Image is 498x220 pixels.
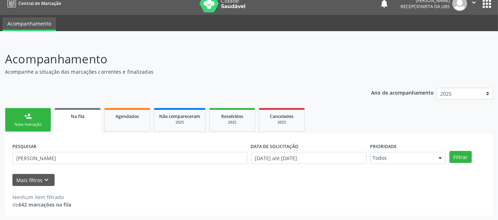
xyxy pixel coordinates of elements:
[18,0,61,6] span: Central de Marcação
[251,141,299,152] label: DATA DE SOLICITAÇÃO
[5,50,347,68] p: Acompanhamento
[270,113,294,119] span: Cancelados
[251,152,366,164] input: Selecione um intervalo
[159,113,200,119] span: Não compareceram
[5,68,347,75] p: Acompanhe a situação das marcações correntes e finalizadas
[10,122,46,127] div: Nova marcação
[18,201,71,208] strong: 642 marcações na fila
[12,141,37,152] label: PESQUISAR
[2,17,56,31] a: Acompanhamento
[43,176,51,184] i: keyboard_arrow_down
[12,201,71,208] div: de
[12,174,55,186] button: Mais filtroskeyboard_arrow_down
[401,4,450,10] span: Recepcionista da UBS
[71,113,84,119] span: Na fila
[373,154,431,162] span: Todos
[264,120,300,125] div: 2025
[12,152,247,164] input: Nome, CNS
[371,88,434,97] p: Ano de acompanhamento
[24,112,32,120] div: person_add
[116,113,139,119] span: Agendados
[12,193,71,201] div: Nenhum item filtrado
[159,120,200,125] div: 2025
[221,113,243,119] span: Resolvidos
[449,151,472,163] button: Filtrar
[370,141,397,152] label: Prioridade
[214,120,250,125] div: 2025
